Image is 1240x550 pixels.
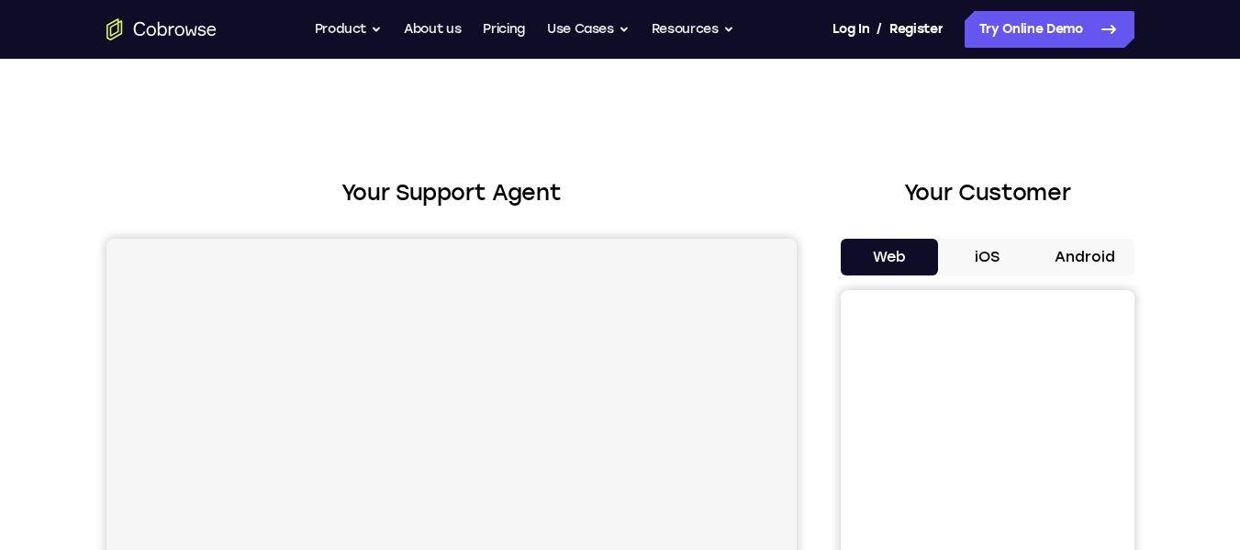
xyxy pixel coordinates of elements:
[1036,239,1134,275] button: Android
[652,11,734,48] button: Resources
[965,11,1134,48] a: Try Online Demo
[106,176,797,209] h2: Your Support Agent
[106,18,217,40] a: Go to the home page
[315,11,383,48] button: Product
[832,11,869,48] a: Log In
[889,11,943,48] a: Register
[841,239,939,275] button: Web
[404,11,461,48] a: About us
[483,11,525,48] a: Pricing
[547,11,630,48] button: Use Cases
[938,239,1036,275] button: iOS
[841,176,1134,209] h2: Your Customer
[877,18,882,40] span: /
